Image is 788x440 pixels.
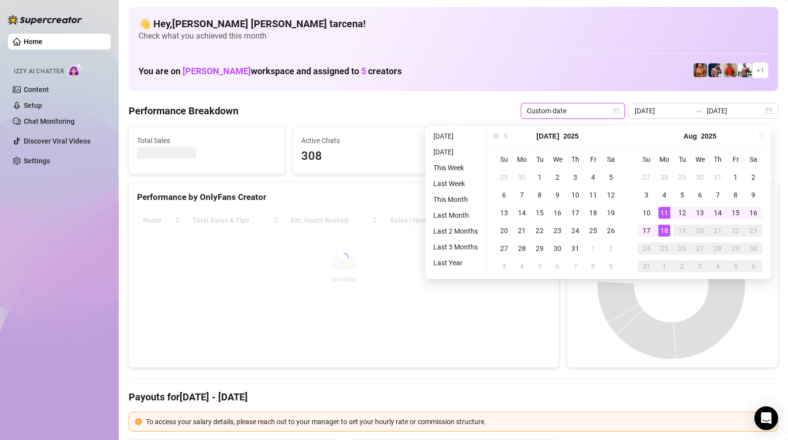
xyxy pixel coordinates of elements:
div: 19 [605,207,617,219]
td: 2025-08-07 [709,186,727,204]
div: 1 [534,171,546,183]
div: Open Intercom Messenger [754,406,778,430]
th: Mo [655,150,673,168]
div: 26 [605,225,617,237]
div: 11 [658,207,670,219]
td: 2025-08-31 [638,257,655,275]
button: Choose a month [536,126,559,146]
div: 25 [587,225,599,237]
td: 2025-09-06 [744,257,762,275]
span: swap-right [695,107,703,115]
td: 2025-08-13 [691,204,709,222]
div: 5 [730,260,742,272]
td: 2025-08-26 [673,240,691,257]
li: Last Month [429,209,482,221]
img: Axel [708,63,722,77]
td: 2025-07-03 [566,168,584,186]
div: 17 [641,225,652,237]
a: Content [24,86,49,94]
div: 15 [534,207,546,219]
h4: Payouts for [DATE] - [DATE] [129,390,778,404]
td: 2025-07-26 [602,222,620,240]
div: 6 [552,260,563,272]
a: Home [24,38,43,46]
div: 1 [587,243,599,254]
div: 29 [534,243,546,254]
td: 2025-08-02 [744,168,762,186]
img: Justin [723,63,737,77]
div: 9 [747,189,759,201]
td: 2025-07-30 [549,240,566,257]
span: exclamation-circle [135,418,142,425]
div: 29 [498,171,510,183]
div: 4 [587,171,599,183]
div: 5 [605,171,617,183]
a: Chat Monitoring [24,117,75,125]
td: 2025-08-11 [655,204,673,222]
td: 2025-07-13 [495,204,513,222]
div: 20 [498,225,510,237]
td: 2025-07-25 [584,222,602,240]
img: JG [694,63,707,77]
div: 18 [658,225,670,237]
span: 5 [361,66,366,76]
div: 3 [569,171,581,183]
div: 12 [676,207,688,219]
div: 10 [641,207,652,219]
td: 2025-08-18 [655,222,673,240]
div: 27 [694,243,706,254]
div: 28 [516,243,528,254]
div: 31 [712,171,724,183]
div: 6 [694,189,706,201]
td: 2025-08-20 [691,222,709,240]
span: Custom date [527,103,619,118]
td: 2025-08-23 [744,222,762,240]
li: Last 3 Months [429,241,482,253]
div: 18 [587,207,599,219]
td: 2025-06-29 [495,168,513,186]
span: Total Sales [137,135,277,146]
td: 2025-09-04 [709,257,727,275]
td: 2025-08-22 [727,222,744,240]
th: Mo [513,150,531,168]
td: 2025-07-31 [566,240,584,257]
td: 2025-08-10 [638,204,655,222]
th: Su [638,150,655,168]
div: 28 [658,171,670,183]
th: Tu [531,150,549,168]
td: 2025-07-04 [584,168,602,186]
div: 31 [641,260,652,272]
th: Su [495,150,513,168]
a: Settings [24,157,50,165]
div: 6 [747,260,759,272]
td: 2025-08-08 [727,186,744,204]
td: 2025-07-08 [531,186,549,204]
td: 2025-09-05 [727,257,744,275]
div: 29 [730,243,742,254]
td: 2025-08-06 [549,257,566,275]
td: 2025-08-03 [495,257,513,275]
a: Setup [24,101,42,109]
div: To access your salary details, please reach out to your manager to set your hourly rate or commis... [146,416,772,427]
div: 23 [552,225,563,237]
td: 2025-07-23 [549,222,566,240]
td: 2025-07-17 [566,204,584,222]
td: 2025-08-27 [691,240,709,257]
div: 11 [587,189,599,201]
div: 30 [747,243,759,254]
div: 2 [605,243,617,254]
button: Previous month (PageUp) [501,126,512,146]
td: 2025-08-21 [709,222,727,240]
div: 3 [641,189,652,201]
span: Izzy AI Chatter [14,67,64,76]
div: 3 [694,260,706,272]
div: 5 [676,189,688,201]
td: 2025-06-30 [513,168,531,186]
img: JUSTIN [738,63,752,77]
td: 2025-07-12 [602,186,620,204]
td: 2025-08-02 [602,240,620,257]
div: 4 [658,189,670,201]
div: 15 [730,207,742,219]
td: 2025-08-06 [691,186,709,204]
td: 2025-07-09 [549,186,566,204]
